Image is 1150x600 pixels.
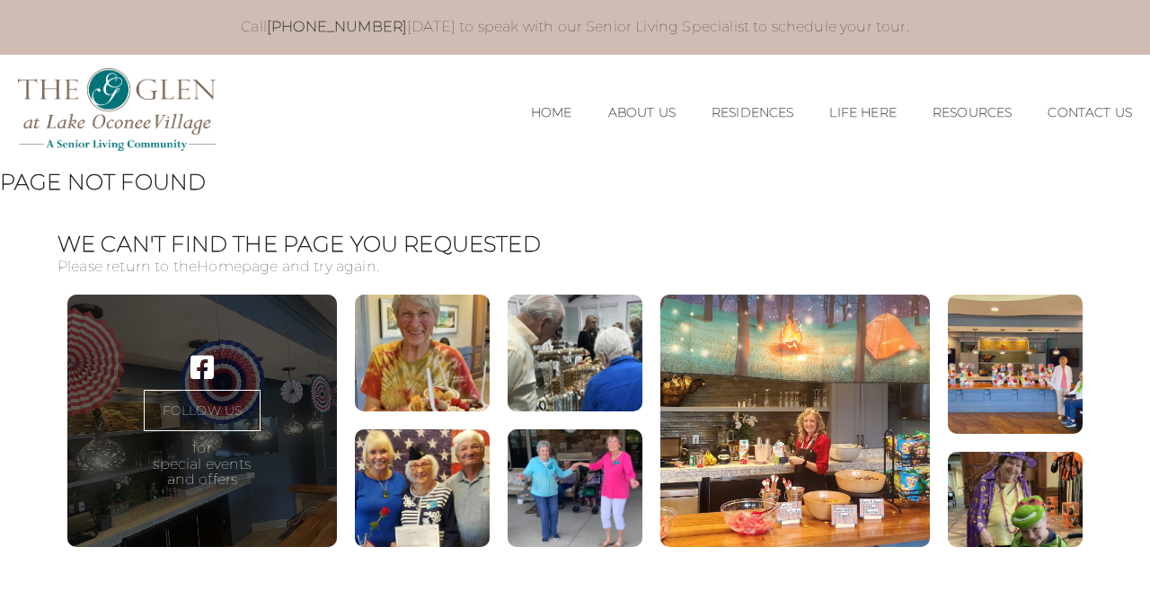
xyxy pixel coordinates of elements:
[57,258,1092,277] p: Please return to the page and try again.
[712,105,794,120] a: Residences
[1048,105,1132,120] a: Contact Us
[197,258,242,275] a: Home
[18,68,216,152] img: The Glen Lake Oconee Home
[829,105,896,120] a: Life Here
[933,105,1012,120] a: Resources
[75,18,1075,37] p: Call [DATE] to speak with our Senior Living Specialist to schedule your tour.
[608,105,676,120] a: About Us
[531,105,572,120] a: Home
[267,18,407,35] a: [PHONE_NUMBER]
[57,232,1092,258] h1: We Can't Find the Page You Requested
[190,354,214,381] a: Visit our ' . $platform_name . ' page
[144,390,261,431] a: FOLLOW US
[153,440,251,488] p: for special events and offers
